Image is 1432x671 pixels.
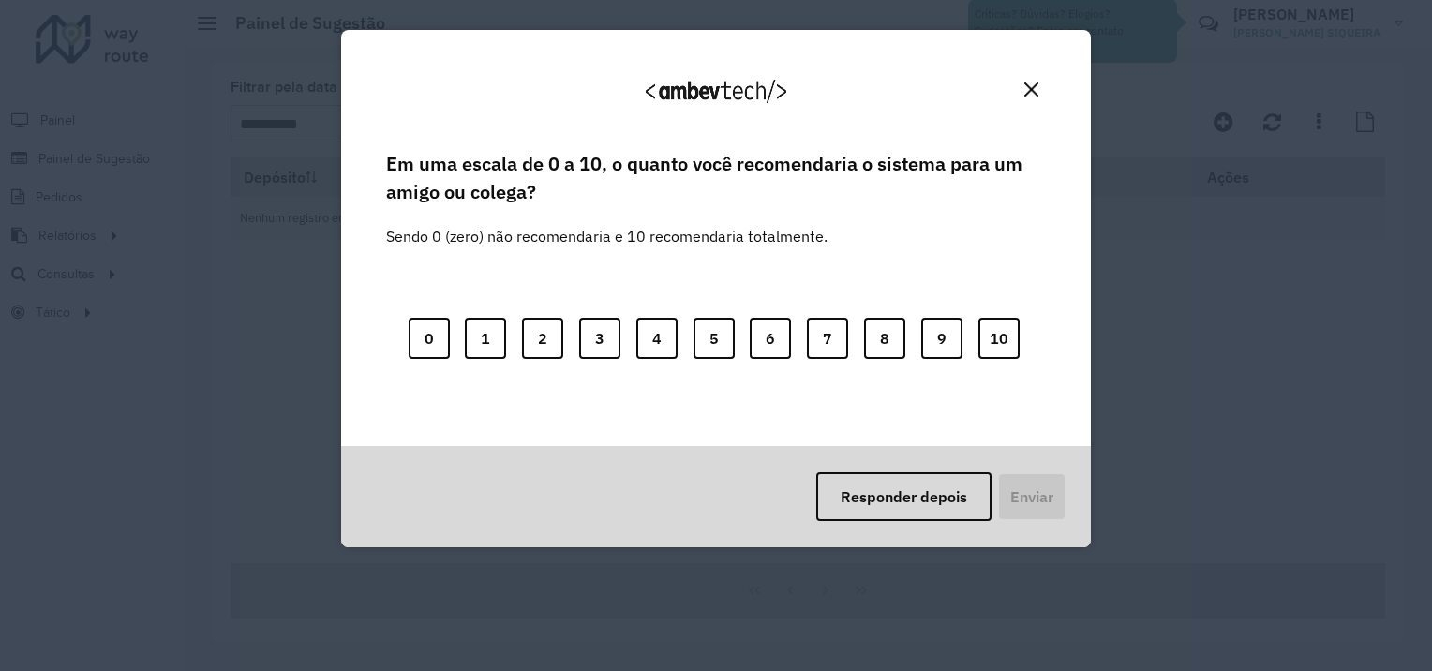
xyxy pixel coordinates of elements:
[807,318,848,359] button: 7
[386,150,1046,207] label: Em uma escala de 0 a 10, o quanto você recomendaria o sistema para um amigo ou colega?
[750,318,791,359] button: 6
[816,472,992,521] button: Responder depois
[694,318,735,359] button: 5
[864,318,905,359] button: 8
[386,202,828,247] label: Sendo 0 (zero) não recomendaria e 10 recomendaria totalmente.
[921,318,962,359] button: 9
[579,318,620,359] button: 3
[522,318,563,359] button: 2
[465,318,506,359] button: 1
[646,80,786,103] img: Logo Ambevtech
[978,318,1020,359] button: 10
[1017,75,1046,104] button: Close
[1024,82,1038,97] img: Close
[636,318,678,359] button: 4
[409,318,450,359] button: 0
